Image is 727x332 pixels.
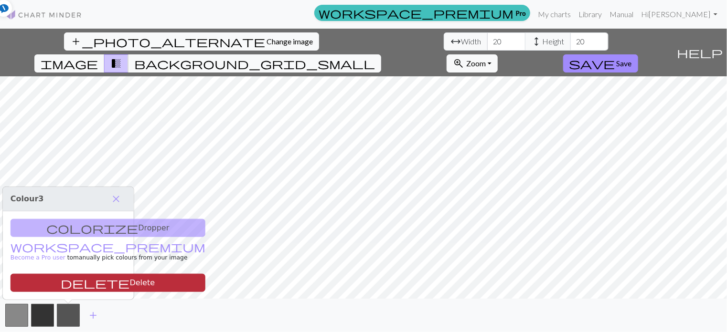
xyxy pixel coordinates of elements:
[569,57,615,70] span: save
[6,9,82,21] img: Logo
[61,276,130,290] span: delete
[319,6,513,20] span: workspace_premium
[11,244,205,261] small: to manually pick colours from your image
[677,46,723,59] span: help
[575,5,606,24] a: Library
[267,37,313,46] span: Change image
[11,194,44,203] span: Colour 3
[11,274,205,292] button: Delete color
[110,192,122,206] span: close
[11,240,205,253] span: workspace_premium
[673,29,727,76] button: Help
[41,57,98,70] span: image
[606,5,637,24] a: Manual
[637,5,721,24] a: Hi[PERSON_NAME]
[134,57,375,70] span: background_grid_small
[453,57,464,70] span: zoom_in
[11,244,205,261] a: Become a Pro user
[563,54,638,73] button: Save
[534,5,575,24] a: My charts
[64,32,319,51] button: Change image
[81,306,105,324] button: Add color
[106,191,126,207] button: Close
[543,36,565,47] span: Height
[461,36,481,47] span: Width
[531,35,543,48] span: height
[110,57,122,70] span: transition_fade
[87,309,99,322] span: add
[70,35,265,48] span: add_photo_alternate
[447,54,498,73] button: Zoom
[314,5,530,21] a: Pro
[466,59,486,68] span: Zoom
[450,35,461,48] span: arrow_range
[617,59,632,68] span: Save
